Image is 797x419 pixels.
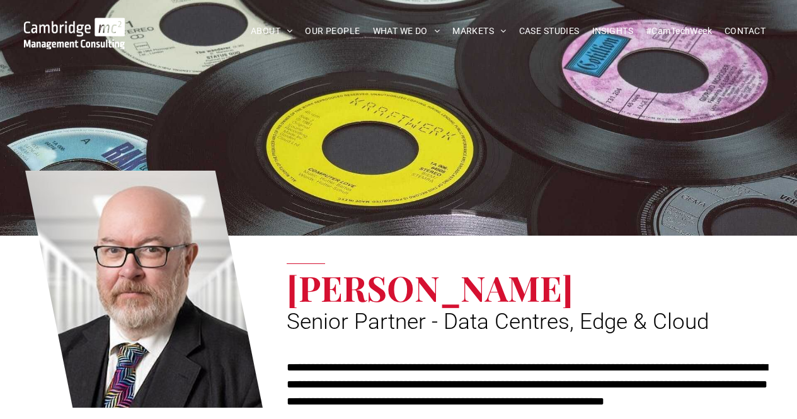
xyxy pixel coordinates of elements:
a: Your Business Transformed | Cambridge Management Consulting [24,20,125,33]
a: OUR PEOPLE [299,21,366,41]
span: Senior Partner - Data Centres, Edge & Cloud [287,309,709,335]
a: WHAT WE DO [367,21,447,41]
a: Duncan Clubb | Senior Partner - Data Centres, Edge & Cloud [25,167,263,411]
a: ABOUT [244,21,299,41]
a: #CamTechWeek [639,21,718,41]
img: Cambridge MC Logo [24,18,125,49]
a: CONTACT [718,21,772,41]
span: [PERSON_NAME] [287,264,573,311]
a: INSIGHTS [586,21,639,41]
a: CASE STUDIES [513,21,586,41]
a: MARKETS [446,21,512,41]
